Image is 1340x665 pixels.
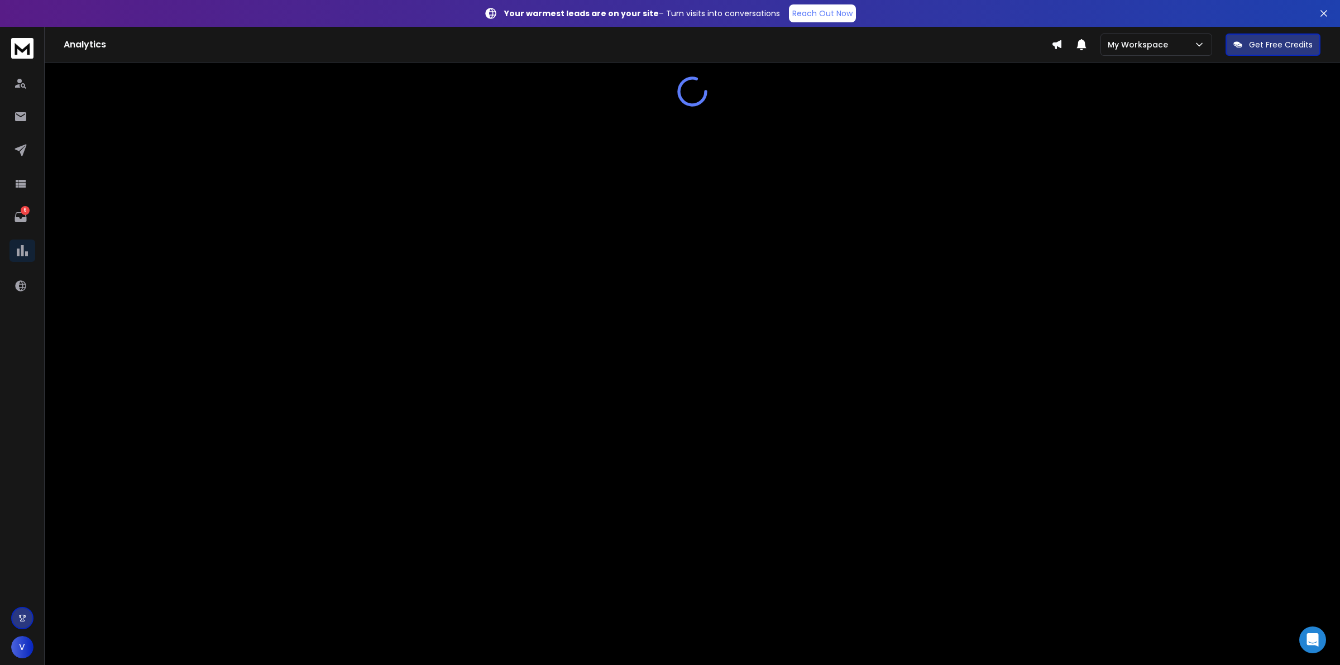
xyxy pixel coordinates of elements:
p: My Workspace [1108,39,1172,50]
p: – Turn visits into conversations [504,8,780,19]
button: Get Free Credits [1226,34,1320,56]
img: logo [11,38,33,59]
a: Reach Out Now [789,4,856,22]
h1: Analytics [64,38,1051,51]
div: Open Intercom Messenger [1299,626,1326,653]
button: V [11,636,33,658]
p: Get Free Credits [1249,39,1313,50]
p: 6 [21,206,30,215]
p: Reach Out Now [792,8,853,19]
a: 6 [9,206,32,228]
strong: Your warmest leads are on your site [504,8,659,19]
